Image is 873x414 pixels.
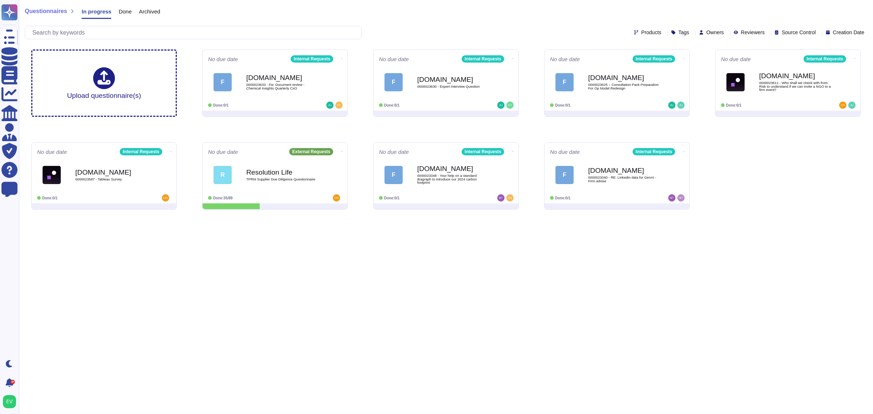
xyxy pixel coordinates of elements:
span: Done: 0/1 [384,196,399,200]
img: user [162,194,169,202]
div: Internal Requests [291,55,333,63]
b: [DOMAIN_NAME] [75,169,148,176]
span: 0000023630 - Expert Interview Question [417,85,490,88]
span: In progress [81,9,111,14]
img: user [677,194,685,202]
span: No due date [208,149,238,155]
span: Done: 35/89 [213,196,232,200]
b: [DOMAIN_NAME] [588,167,661,174]
img: user [3,395,16,408]
div: F [555,166,574,184]
span: No due date [208,56,238,62]
div: F [384,166,403,184]
img: user [506,194,514,202]
span: Done: 0/1 [384,103,399,107]
span: TPRM Supplier Due Diligence Questionnaire [246,178,319,181]
div: Internal Requests [804,55,846,63]
span: Source Control [782,30,816,35]
b: Resolution Life [246,169,319,176]
div: F [214,73,232,91]
span: Done: 0/1 [555,196,570,200]
img: user [848,101,856,109]
b: [DOMAIN_NAME] [588,74,661,81]
span: Archived [139,9,160,14]
img: user [335,101,343,109]
span: Done: 0/1 [555,103,570,107]
img: user [506,101,514,109]
div: External Requests [289,148,333,155]
div: Internal Requests [462,148,504,155]
span: 0000023633 - Fw: Document review - Chemical Insights Quarterly CxO [246,83,319,90]
span: 0000023625 – Consultation Pack Preparation For Op Model Redesign [588,83,661,90]
span: Done: 0/1 [726,103,741,107]
img: user [333,194,340,202]
b: [DOMAIN_NAME] [246,74,319,81]
span: 0000023587 - Tableau Survey [75,178,148,181]
span: 0000023611 - Who shall we check with from Risk to understand if we can invite a NGO to a firm event? [759,81,832,92]
span: Owners [706,30,724,35]
img: Logo [726,73,745,91]
span: Questionnaires [25,8,67,14]
div: R [214,166,232,184]
img: user [839,101,846,109]
span: Tags [678,30,689,35]
div: F [384,73,403,91]
img: user [497,101,505,109]
span: No due date [721,56,751,62]
input: Search by keywords [29,26,361,39]
span: Creation Date [833,30,864,35]
img: user [497,194,505,202]
span: 0000023348 - Your help on a standard âragraph to introduce our 2024 carbon footprint [417,174,490,184]
b: [DOMAIN_NAME] [759,72,832,79]
img: Logo [43,166,61,184]
span: No due date [379,149,409,155]
span: No due date [379,56,409,62]
img: user [677,101,685,109]
div: F [555,73,574,91]
div: Internal Requests [120,148,162,155]
div: Upload questionnaire(s) [67,67,141,99]
span: 0000023340 - RE: Linkedin data for GenAI - Firm advise [588,176,661,183]
span: Products [641,30,661,35]
b: [DOMAIN_NAME] [417,76,490,83]
b: [DOMAIN_NAME] [417,165,490,172]
span: No due date [550,149,580,155]
button: user [1,394,21,410]
div: Internal Requests [633,148,675,155]
img: user [668,101,675,109]
div: Internal Requests [462,55,504,63]
span: Done: 0/1 [213,103,228,107]
span: Done [119,9,132,14]
span: No due date [550,56,580,62]
span: No due date [37,149,67,155]
span: Done: 0/1 [42,196,57,200]
div: 9+ [11,380,15,384]
img: user [668,194,675,202]
img: user [326,101,334,109]
div: Internal Requests [633,55,675,63]
span: Reviewers [741,30,765,35]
